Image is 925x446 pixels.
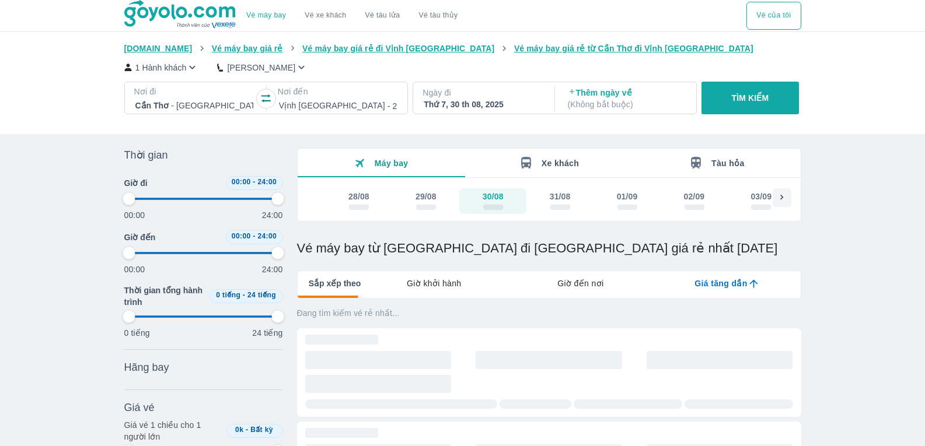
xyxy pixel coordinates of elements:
div: Thứ 7, 30 th 08, 2025 [424,99,542,110]
span: Xe khách [542,159,579,168]
div: choose transportation mode [746,2,801,30]
span: Sắp xếp theo [309,278,361,289]
a: Vé tàu lửa [356,2,410,30]
p: 0 tiếng [124,327,150,339]
p: [PERSON_NAME] [227,62,295,73]
span: Giờ đến nơi [557,278,603,289]
p: Giá vé 1 chiều cho 1 người lớn [124,419,221,443]
span: Thời gian [124,148,168,162]
p: 24:00 [262,264,283,275]
p: Nơi đi [134,86,254,97]
span: - [243,291,245,299]
button: Vé của tôi [746,2,801,30]
span: Giờ đi [124,177,148,189]
span: 0k [235,426,243,434]
p: 00:00 [124,209,145,221]
p: Ngày đi [423,87,543,99]
div: 02/09 [684,191,705,202]
span: 24:00 [257,232,277,240]
button: Vé tàu thủy [409,2,467,30]
span: Hãng bay [124,360,169,374]
div: 30/08 [483,191,504,202]
a: Vé máy bay [246,11,286,20]
p: 1 Hành khách [135,62,187,73]
p: TÌM KIẾM [732,92,769,104]
span: 00:00 [232,178,251,186]
div: choose transportation mode [237,2,467,30]
span: - [253,232,255,240]
span: 24:00 [257,178,277,186]
button: 1 Hành khách [124,61,199,73]
nav: breadcrumb [124,43,801,54]
span: 0 tiếng [216,291,240,299]
a: Vé xe khách [305,11,346,20]
span: - [253,178,255,186]
h1: Vé máy bay từ [GEOGRAPHIC_DATA] đi [GEOGRAPHIC_DATA] giá rẻ nhất [DATE] [297,240,801,257]
div: 01/09 [617,191,638,202]
span: Giá tăng dần [694,278,747,289]
p: Thêm ngày về [568,87,686,110]
span: Giờ khởi hành [407,278,461,289]
div: scrollable day and price [326,188,773,214]
span: Giờ đến [124,231,156,243]
div: 28/08 [348,191,369,202]
div: lab API tabs example [361,271,800,296]
span: Vé máy bay giá rẻ [212,44,283,53]
p: 00:00 [124,264,145,275]
p: 24 tiếng [252,327,282,339]
span: Máy bay [375,159,409,168]
p: 24:00 [262,209,283,221]
span: Vé máy bay giá rẻ từ Cần Thơ đi Vịnh [GEOGRAPHIC_DATA] [514,44,753,53]
span: Thời gian tổng hành trình [124,285,205,308]
span: Vé máy bay giá rẻ đi Vịnh [GEOGRAPHIC_DATA] [302,44,494,53]
span: Tàu hỏa [711,159,745,168]
span: Giá vé [124,401,155,415]
p: Nơi đến [278,86,398,97]
span: - [246,426,248,434]
p: Đang tìm kiếm vé rẻ nhất... [297,307,801,319]
button: [PERSON_NAME] [217,61,308,73]
span: Bất kỳ [250,426,273,434]
span: 00:00 [232,232,251,240]
div: 03/09 [751,191,772,202]
div: 31/08 [550,191,571,202]
span: [DOMAIN_NAME] [124,44,193,53]
div: 29/08 [416,191,437,202]
p: ( Không bắt buộc ) [568,99,686,110]
span: 24 tiếng [247,291,276,299]
button: TÌM KIẾM [701,82,799,114]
